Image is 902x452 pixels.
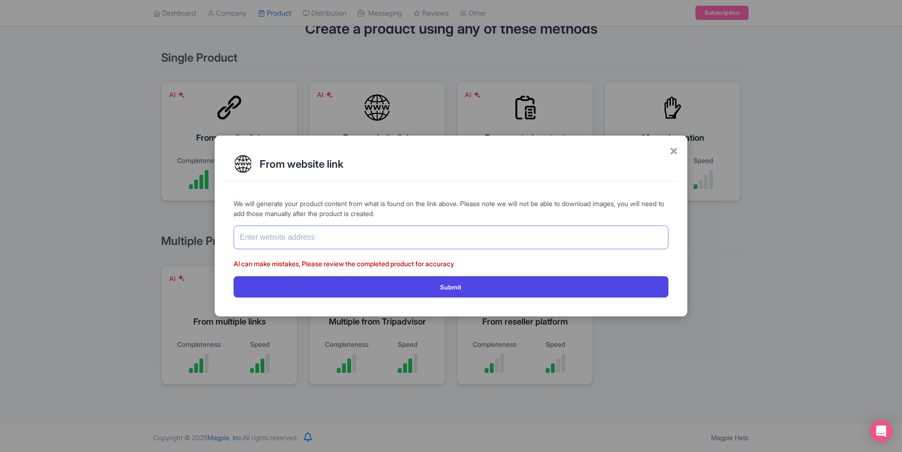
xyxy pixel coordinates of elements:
p: We will generate your product content from what is found on the link above. Please note we will n... [234,199,668,218]
h2: From website link [260,158,668,170]
p: AI can make mistakes, Please review the completed product for accuracy [234,259,668,269]
div: Open Intercom Messenger [870,420,893,443]
button: Submit [234,276,668,298]
span: × [669,140,678,160]
input: Enter website address [234,226,668,249]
